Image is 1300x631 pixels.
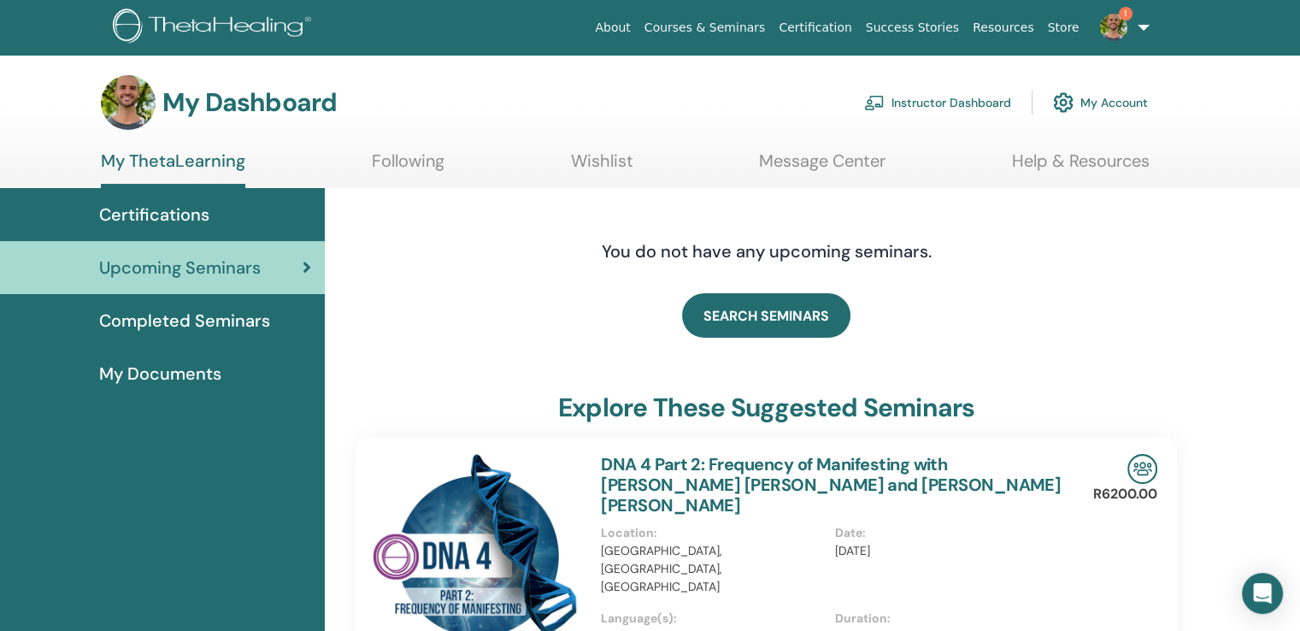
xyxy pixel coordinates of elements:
[101,150,245,188] a: My ThetaLearning
[588,12,637,44] a: About
[1053,84,1148,121] a: My Account
[1041,12,1086,44] a: Store
[835,524,1058,542] p: Date :
[601,524,824,542] p: Location :
[601,453,1061,516] a: DNA 4 Part 2: Frequency of Manifesting with [PERSON_NAME] [PERSON_NAME] and [PERSON_NAME] [PERSON...
[1242,573,1283,614] div: Open Intercom Messenger
[558,392,974,423] h3: explore these suggested seminars
[682,293,850,338] a: SEARCH SEMINARS
[772,12,858,44] a: Certification
[638,12,773,44] a: Courses & Seminars
[864,84,1011,121] a: Instructor Dashboard
[1093,484,1157,504] p: R6200.00
[571,150,633,184] a: Wishlist
[703,307,829,325] span: SEARCH SEMINARS
[1119,7,1132,21] span: 1
[1127,454,1157,484] img: In-Person Seminar
[864,95,885,110] img: chalkboard-teacher.svg
[372,150,444,184] a: Following
[99,255,261,280] span: Upcoming Seminars
[601,542,824,596] p: [GEOGRAPHIC_DATA], [GEOGRAPHIC_DATA], [GEOGRAPHIC_DATA]
[759,150,885,184] a: Message Center
[1053,88,1074,117] img: cog.svg
[497,241,1036,262] h4: You do not have any upcoming seminars.
[99,202,209,227] span: Certifications
[1012,150,1150,184] a: Help & Resources
[966,12,1041,44] a: Resources
[101,75,156,130] img: default.jpg
[99,308,270,333] span: Completed Seminars
[859,12,966,44] a: Success Stories
[835,610,1058,628] p: Duration :
[835,542,1058,560] p: [DATE]
[113,9,317,47] img: logo.png
[601,610,824,628] p: Language(s) :
[162,87,337,118] h3: My Dashboard
[99,361,221,386] span: My Documents
[1100,14,1127,41] img: default.jpg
